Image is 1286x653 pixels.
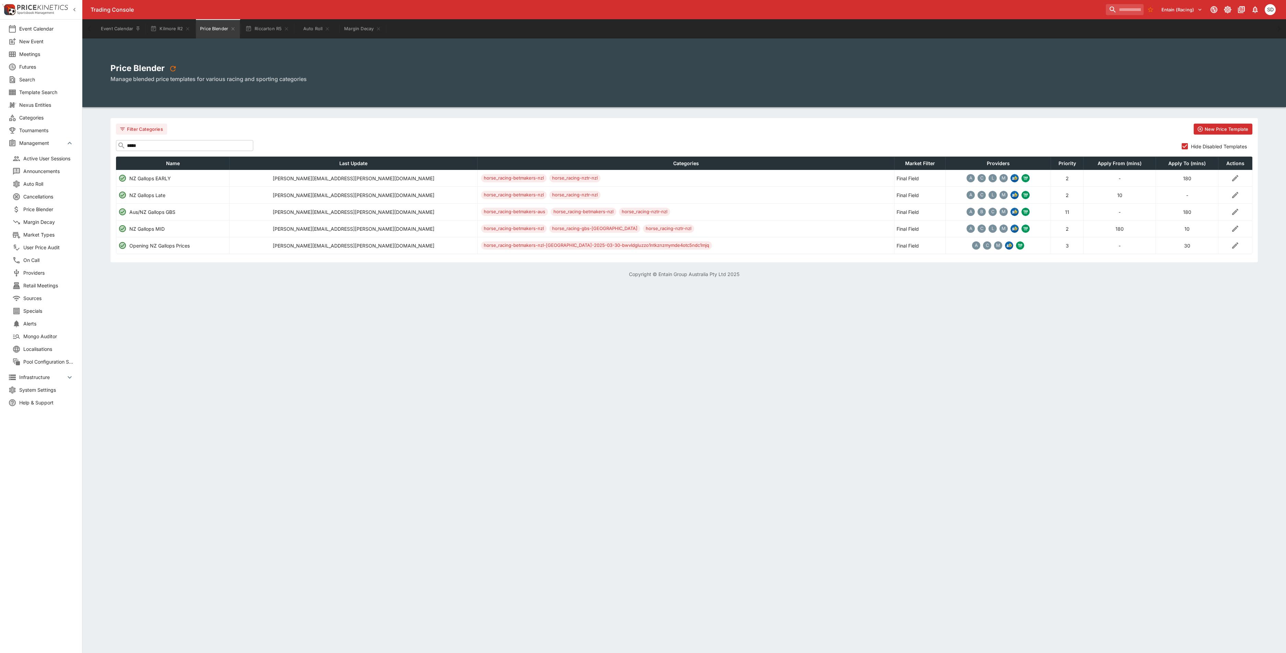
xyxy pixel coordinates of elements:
[196,19,240,38] button: Price Blender
[1051,237,1084,254] td: 3
[1051,157,1084,170] th: Priority
[23,345,74,353] span: Localisations
[1156,187,1218,204] td: -
[1010,191,1019,199] div: sportsbet
[1010,225,1019,233] div: sportsbet
[549,175,600,182] span: horse_racing-nztr-nzl
[1021,174,1030,182] img: victab.png
[1229,206,1241,218] button: Edit
[895,237,946,254] td: Final Field
[978,174,986,182] div: custom
[978,191,986,199] div: chrysos_pk
[23,256,74,264] span: On Call
[23,231,74,238] span: Market Types
[129,175,171,182] p: NZ Gallops EARLY
[23,320,74,327] span: Alerts
[972,241,980,250] div: apollo_new
[17,11,54,14] img: Sportsbook Management
[1191,143,1247,150] span: Hide Disabled Templates
[989,191,997,199] div: ladbrokes
[1084,170,1156,187] td: -
[1156,204,1218,220] td: 180
[2,3,16,16] img: PriceKinetics Logo
[994,241,1002,250] div: margin_decay
[1156,157,1218,170] th: Apply To (mins)
[19,76,74,83] span: Search
[19,127,74,134] span: Tournaments
[999,191,1008,199] div: margin_decay
[23,282,74,289] span: Retail Meetings
[82,271,1286,278] p: Copyright © Entain Group Australia Pty Ltd 2025
[110,62,1258,75] h2: Price Blender
[895,157,946,170] th: Market Filter
[1145,4,1156,15] button: No Bookmarks
[1106,4,1144,15] input: search
[967,208,975,216] div: apollo_new
[1084,157,1156,170] th: Apply From (mins)
[1229,172,1241,184] button: Edit
[1010,174,1019,182] div: sportsbet
[989,208,997,216] div: custom
[551,208,616,215] span: horse_racing-betmakers-nzl
[19,399,74,406] span: Help & Support
[989,174,997,182] div: ladbrokes
[1156,170,1218,187] td: 180
[1084,187,1156,204] td: 10
[1156,220,1218,237] td: 10
[1010,208,1019,216] div: sportsbet
[23,218,74,226] span: Margin Decay
[481,242,712,249] span: horse_racing-betmakers-nzl-[GEOGRAPHIC_DATA]-2025-03-30-bwvldgluzzo1ntkznzmymde4otc5ndc1mjq
[116,124,167,135] button: Filter Categories
[17,5,68,10] img: PriceKinetics
[1005,241,1013,250] div: sportsbet
[167,62,179,75] button: refresh
[19,114,74,121] span: Categories
[978,225,986,233] div: custom
[1051,187,1084,204] td: 2
[118,225,127,233] svg: Template enabled
[23,155,74,162] span: Active User Sessions
[19,89,74,96] span: Template Search
[340,19,385,38] button: Margin Decay
[129,225,165,232] p: NZ Gallops MID
[1021,225,1030,233] div: tab_vic_fixed
[619,208,670,215] span: horse_racing-nztr-nzl
[1221,3,1234,16] button: Toggle light/dark mode
[1010,208,1019,216] img: sportsbet.png
[983,241,991,250] div: chrysos_pk
[1051,170,1084,187] td: 2
[232,242,475,249] p: 2025-03-28 07:45:19 +10:00
[116,157,1252,254] table: simple table
[23,295,74,302] span: Sources
[19,386,74,393] span: System Settings
[118,208,127,216] svg: Template enabled
[1010,225,1019,233] img: sportsbet.png
[1010,191,1019,199] img: sportsbet.png
[23,269,74,276] span: Providers
[967,174,975,182] div: apollo_new
[895,220,946,237] td: Final Field
[1229,239,1241,252] button: Edit
[146,19,195,38] button: Kilmore R2
[19,63,74,70] span: Futures
[999,174,1008,182] div: margin_decay
[967,191,975,199] div: apollo_new
[19,101,74,108] span: Nexus Entities
[989,225,997,233] div: ladbrokes
[999,225,1008,233] div: margin_decay
[549,192,600,198] span: horse_racing-nztr-nzl
[1156,237,1218,254] td: 30
[481,208,548,215] span: horse_racing-betmakers-aus
[23,244,74,251] span: User Price Audit
[967,225,975,233] div: apollo_new
[1208,3,1220,16] button: Connected to PK
[1005,241,1013,250] img: sportsbet.png
[999,208,1008,216] div: margin_decay
[23,358,74,365] span: Pool Configuration Sets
